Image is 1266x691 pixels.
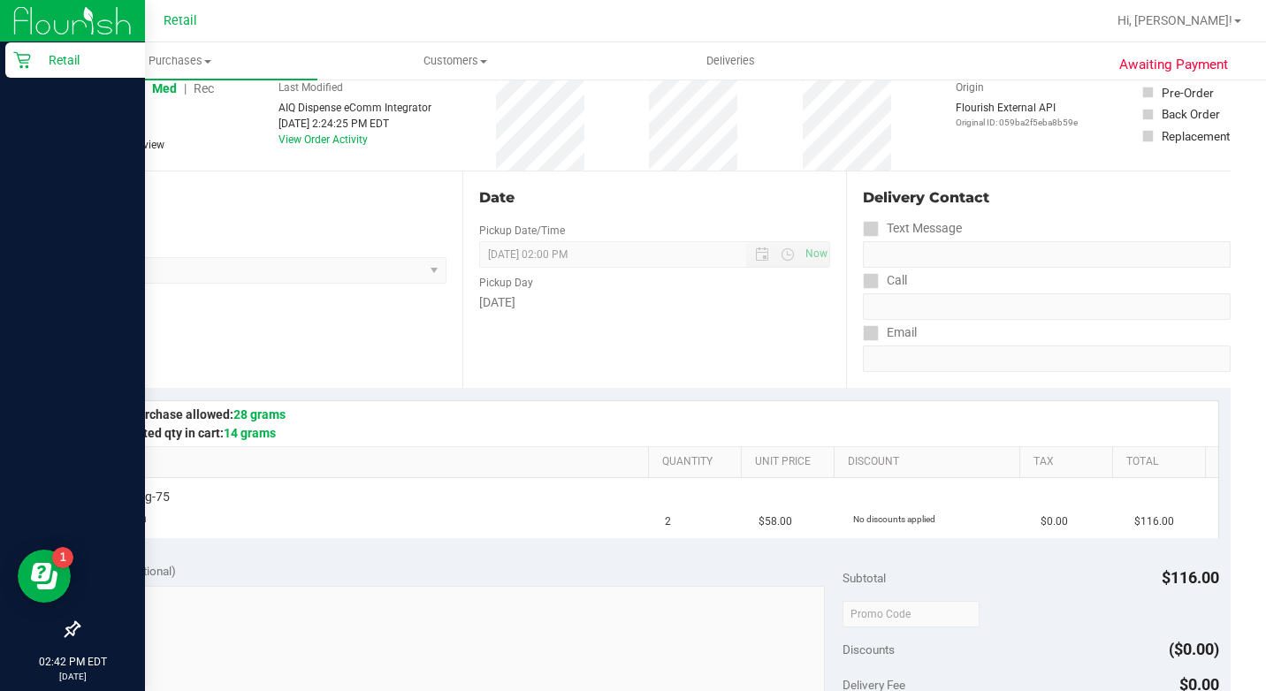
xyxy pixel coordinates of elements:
[755,455,827,469] a: Unit Price
[1169,640,1219,658] span: ($0.00)
[104,426,276,440] span: Estimated qty in cart:
[1033,455,1105,469] a: Tax
[318,53,591,69] span: Customers
[278,80,343,95] label: Last Modified
[593,42,868,80] a: Deliveries
[479,187,831,209] div: Date
[278,100,431,116] div: AIQ Dispense eComm Integrator
[479,293,831,312] div: [DATE]
[31,49,137,71] p: Retail
[184,81,187,95] span: |
[42,53,317,69] span: Purchases
[104,407,286,421] span: Max purchase allowed:
[956,100,1078,129] div: Flourish External API
[843,601,980,627] input: Promo Code
[278,116,431,132] div: [DATE] 2:24:25 PM EDT
[863,187,1231,209] div: Delivery Contact
[1126,455,1198,469] a: Total
[1041,513,1068,530] span: $0.00
[843,634,895,665] span: Discounts
[956,116,1078,129] p: Original ID: 059ba2f5eba8b59e
[52,547,73,568] iframe: Resource center unread badge
[848,455,1012,469] a: Discount
[853,514,935,524] span: No discounts applied
[843,571,886,585] span: Subtotal
[1134,513,1174,530] span: $116.00
[1162,568,1219,587] span: $116.00
[479,223,565,239] label: Pickup Date/Time
[104,455,641,469] a: SKU
[18,550,71,603] iframe: Resource center
[863,216,962,241] label: Text Message
[152,81,177,95] span: Med
[42,42,317,80] a: Purchases
[194,81,214,95] span: Rec
[317,42,592,80] a: Customers
[863,320,917,345] label: Email
[1119,55,1228,75] span: Awaiting Payment
[665,513,671,530] span: 2
[662,455,734,469] a: Quantity
[78,187,446,209] div: Location
[164,13,197,28] span: Retail
[479,275,533,291] label: Pickup Day
[8,654,137,670] p: 02:42 PM EDT
[13,51,31,69] inline-svg: Retail
[863,268,907,293] label: Call
[1117,13,1232,27] span: Hi, [PERSON_NAME]!
[233,407,286,421] span: 28 grams
[863,293,1231,320] input: Format: (999) 999-9999
[278,133,368,146] a: View Order Activity
[1162,127,1230,145] div: Replacement
[759,513,792,530] span: $58.00
[8,670,137,683] p: [DATE]
[1162,84,1214,102] div: Pre-Order
[224,426,276,440] span: 14 grams
[1162,105,1220,123] div: Back Order
[683,53,779,69] span: Deliveries
[863,241,1231,268] input: Format: (999) 999-9999
[956,80,984,95] label: Origin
